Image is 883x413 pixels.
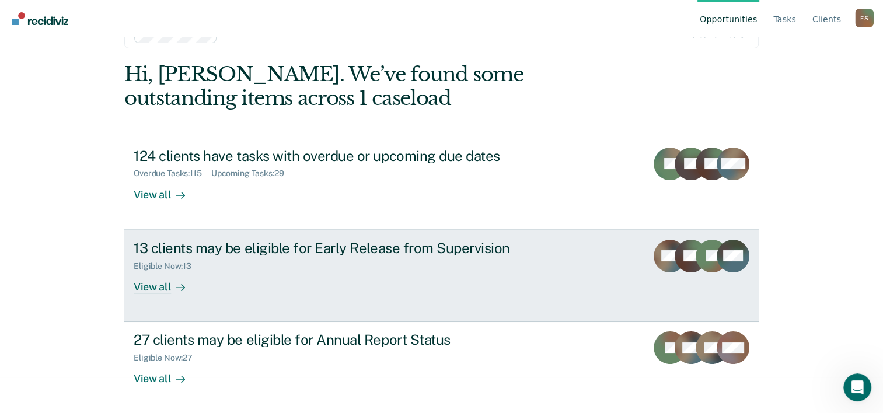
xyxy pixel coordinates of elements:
div: Overdue Tasks : 115 [134,169,211,178]
a: 124 clients have tasks with overdue or upcoming due datesOverdue Tasks:115Upcoming Tasks:29View all [124,138,759,230]
div: View all [134,178,199,201]
div: 27 clients may be eligible for Annual Report Status [134,331,543,348]
div: E S [855,9,874,27]
button: Profile dropdown button [855,9,874,27]
div: 13 clients may be eligible for Early Release from Supervision [134,240,543,257]
div: 124 clients have tasks with overdue or upcoming due dates [134,148,543,164]
iframe: Intercom live chat [843,373,871,401]
a: 13 clients may be eligible for Early Release from SupervisionEligible Now:13View all [124,230,759,322]
div: View all [134,271,199,293]
div: Eligible Now : 27 [134,353,202,363]
div: Hi, [PERSON_NAME]. We’ve found some outstanding items across 1 caseload [124,62,631,110]
div: Eligible Now : 13 [134,261,201,271]
img: Recidiviz [12,12,68,25]
div: Upcoming Tasks : 29 [211,169,294,178]
div: View all [134,363,199,386]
